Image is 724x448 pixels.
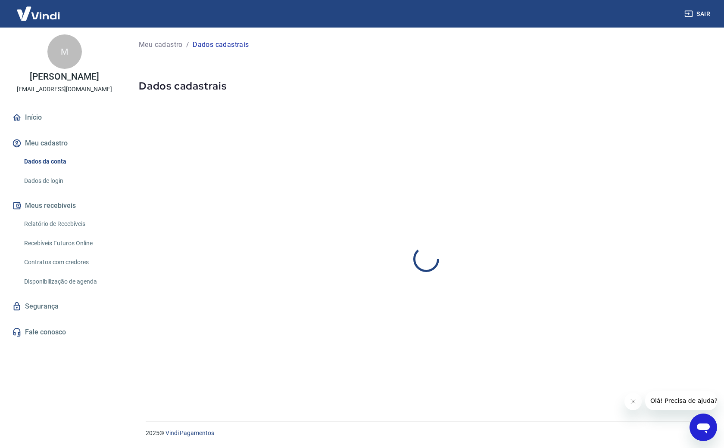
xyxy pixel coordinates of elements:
[624,393,642,410] iframe: Close message
[10,0,66,27] img: Vindi
[21,153,119,170] a: Dados da conta
[690,414,717,441] iframe: Button to launch messaging window
[21,172,119,190] a: Dados de login
[193,40,249,50] p: Dados cadastrais
[139,40,183,50] a: Meu cadastro
[21,273,119,290] a: Disponibilização de agenda
[10,323,119,342] a: Fale conosco
[10,196,119,215] button: Meus recebíveis
[645,391,717,410] iframe: Message from company
[10,108,119,127] a: Início
[21,253,119,271] a: Contratos com credores
[17,85,112,94] p: [EMAIL_ADDRESS][DOMAIN_NAME]
[47,34,82,69] div: M
[146,429,703,438] p: 2025 ©
[30,72,99,81] p: [PERSON_NAME]
[10,297,119,316] a: Segurança
[21,215,119,233] a: Relatório de Recebíveis
[683,6,714,22] button: Sair
[186,40,189,50] p: /
[5,6,72,13] span: Olá! Precisa de ajuda?
[21,235,119,252] a: Recebíveis Futuros Online
[139,79,714,93] h5: Dados cadastrais
[10,134,119,153] button: Meu cadastro
[165,429,214,436] a: Vindi Pagamentos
